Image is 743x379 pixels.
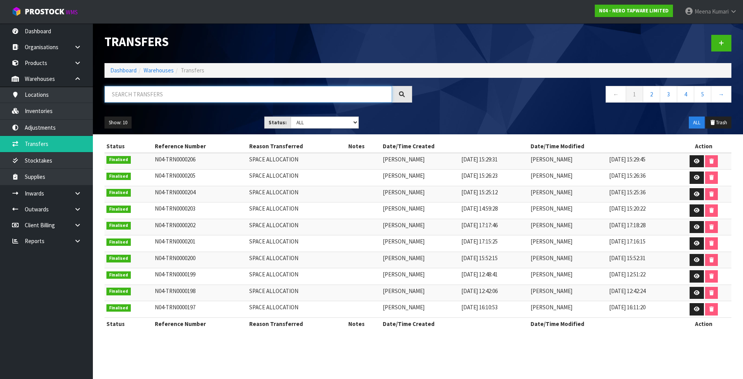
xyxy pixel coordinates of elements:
img: cube-alt.png [12,7,21,16]
td: [DATE] 12:48:41 [459,268,529,285]
strong: Status: [269,119,287,126]
td: [PERSON_NAME] [529,219,607,235]
td: [DATE] 15:29:31 [459,153,529,170]
small: WMS [66,9,78,16]
h1: Transfers [104,35,412,49]
td: [DATE] 16:11:20 [607,301,676,318]
td: [PERSON_NAME] [381,170,459,186]
td: [DATE] 15:29:45 [607,153,676,170]
td: N04-TRN0000197 [153,301,247,318]
td: N04-TRN0000200 [153,252,247,268]
span: Finalised [106,288,131,295]
td: [PERSON_NAME] [529,252,607,268]
td: [PERSON_NAME] [381,153,459,170]
td: N04-TRN0000205 [153,170,247,186]
td: [PERSON_NAME] [381,268,459,285]
td: SPACE ALLOCATION [247,235,346,252]
td: SPACE ALLOCATION [247,285,346,301]
td: SPACE ALLOCATION [247,153,346,170]
a: 4 [677,86,694,103]
td: [DATE] 15:26:23 [459,170,529,186]
th: Status [104,140,153,153]
nav: Page navigation [424,86,731,105]
td: SPACE ALLOCATION [247,170,346,186]
td: SPACE ALLOCATION [247,268,346,285]
a: 1 [626,86,643,103]
a: ← [606,86,626,103]
td: [PERSON_NAME] [529,186,607,202]
th: Status [104,317,153,330]
td: [DATE] 15:25:12 [459,186,529,202]
span: Finalised [106,238,131,246]
td: SPACE ALLOCATION [247,301,346,318]
button: Show: 10 [104,117,132,129]
td: [PERSON_NAME] [381,252,459,268]
td: SPACE ALLOCATION [247,202,346,219]
td: N04-TRN0000198 [153,285,247,301]
th: Action [676,317,731,330]
td: [DATE] 14:59:28 [459,202,529,219]
td: [DATE] 17:16:15 [607,235,676,252]
td: [DATE] 17:17:46 [459,219,529,235]
td: [PERSON_NAME] [529,153,607,170]
td: [PERSON_NAME] [381,186,459,202]
th: Notes [346,317,381,330]
td: [PERSON_NAME] [529,170,607,186]
td: [DATE] 12:51:22 [607,268,676,285]
th: Date/Time Modified [529,140,676,153]
span: Finalised [106,173,131,180]
a: 2 [643,86,660,103]
span: Finalised [106,156,131,164]
th: Reference Number [153,317,247,330]
th: Reason Transferred [247,317,346,330]
td: [DATE] 15:25:36 [607,186,676,202]
td: [PERSON_NAME] [381,301,459,318]
td: N04-TRN0000201 [153,235,247,252]
td: [DATE] 12:42:06 [459,285,529,301]
th: Date/Time Created [381,317,529,330]
a: Warehouses [144,67,174,74]
span: Finalised [106,189,131,197]
td: [PERSON_NAME] [529,202,607,219]
td: [PERSON_NAME] [529,235,607,252]
td: [PERSON_NAME] [529,301,607,318]
a: 3 [660,86,677,103]
td: N04-TRN0000206 [153,153,247,170]
span: ProStock [25,7,64,17]
th: Date/Time Created [381,140,529,153]
td: [DATE] 17:15:25 [459,235,529,252]
td: [PERSON_NAME] [381,285,459,301]
td: [DATE] 15:52:15 [459,252,529,268]
a: N04 - NERO TAPWARE LIMITED [595,5,673,17]
button: ALL [689,117,705,129]
span: Finalised [106,222,131,230]
td: SPACE ALLOCATION [247,219,346,235]
th: Reference Number [153,140,247,153]
td: [DATE] 15:26:36 [607,170,676,186]
button: Trash [705,117,731,129]
span: Transfers [181,67,204,74]
span: Finalised [106,255,131,262]
span: Kumari [712,8,729,15]
td: [PERSON_NAME] [381,235,459,252]
span: Meena [695,8,711,15]
th: Date/Time Modified [529,317,676,330]
td: [PERSON_NAME] [381,202,459,219]
td: [DATE] 17:18:28 [607,219,676,235]
td: [DATE] 12:42:24 [607,285,676,301]
td: [PERSON_NAME] [529,285,607,301]
td: N04-TRN0000199 [153,268,247,285]
span: Finalised [106,271,131,279]
td: SPACE ALLOCATION [247,186,346,202]
span: Finalised [106,206,131,213]
td: [DATE] 15:52:31 [607,252,676,268]
td: [PERSON_NAME] [381,219,459,235]
strong: N04 - NERO TAPWARE LIMITED [599,7,669,14]
span: Finalised [106,304,131,312]
td: N04-TRN0000202 [153,219,247,235]
td: SPACE ALLOCATION [247,252,346,268]
td: [DATE] 15:20:22 [607,202,676,219]
input: Search transfers [104,86,392,103]
a: → [711,86,731,103]
td: [DATE] 16:10:53 [459,301,529,318]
